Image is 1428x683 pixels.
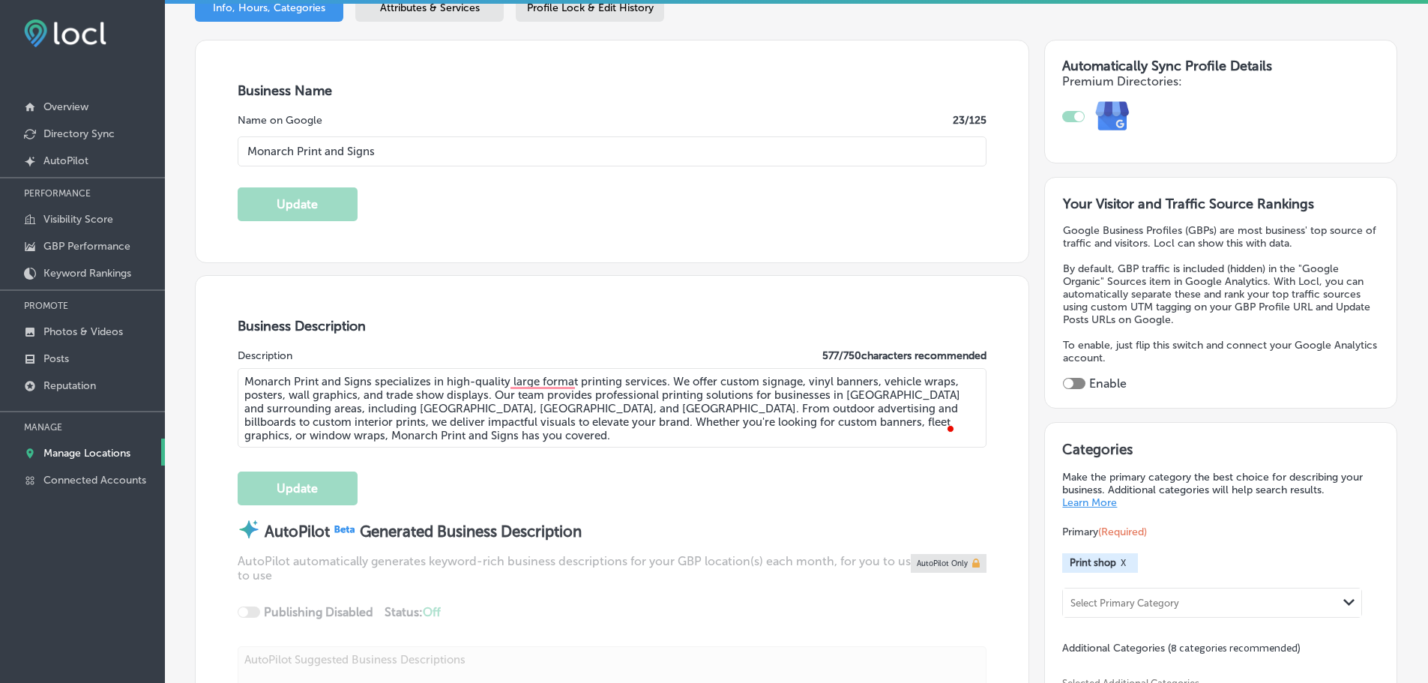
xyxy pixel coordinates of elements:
p: Reputation [43,379,96,392]
img: Beta [330,523,360,535]
h3: Your Visitor and Traffic Source Rankings [1063,196,1379,212]
p: Photos & Videos [43,325,123,338]
h3: Automatically Sync Profile Details [1062,58,1379,74]
img: fda3e92497d09a02dc62c9cd864e3231.png [24,19,106,47]
button: X [1116,557,1130,569]
label: 23 /125 [953,114,986,127]
p: Overview [43,100,88,113]
p: GBP Performance [43,240,130,253]
span: Additional Categories [1062,642,1301,655]
p: Posts [43,352,69,365]
img: e7ababfa220611ac49bdb491a11684a6.png [1085,88,1141,145]
label: 577 / 750 characters recommended [822,349,986,362]
div: Select Primary Category [1070,597,1179,608]
label: Name on Google [238,114,322,127]
p: Google Business Profiles (GBPs) are most business' top source of traffic and visitors. Locl can s... [1063,224,1379,250]
strong: AutoPilot Generated Business Description [265,523,582,541]
p: To enable, just flip this switch and connect your Google Analytics account. [1063,339,1379,364]
p: Make the primary category the best choice for describing your business. Additional categories wil... [1062,471,1379,509]
h3: Categories [1062,441,1379,463]
p: Directory Sync [43,127,115,140]
button: Update [238,187,358,221]
h3: Business Name [238,82,987,99]
h3: Business Description [238,318,987,334]
span: Attributes & Services [380,1,480,14]
p: By default, GBP traffic is included (hidden) in the "Google Organic" Sources item in Google Analy... [1063,262,1379,326]
p: Manage Locations [43,447,130,460]
span: (8 categories recommended) [1168,641,1301,655]
p: Visibility Score [43,213,113,226]
p: Connected Accounts [43,474,146,487]
img: autopilot-icon [238,518,260,541]
button: Update [238,472,358,505]
span: Print shop [1070,557,1116,568]
label: Enable [1089,376,1127,391]
label: Description [238,349,292,362]
p: AutoPilot [43,154,88,167]
input: Enter Location Name [238,136,987,166]
span: Info, Hours, Categories [213,1,325,14]
a: Learn More [1062,496,1117,509]
span: Profile Lock & Edit History [527,1,654,14]
span: (Required) [1098,526,1147,538]
textarea: To enrich screen reader interactions, please activate Accessibility in Grammarly extension settings [238,368,987,448]
p: Keyword Rankings [43,267,131,280]
h4: Premium Directories: [1062,74,1379,88]
span: Primary [1062,526,1147,538]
